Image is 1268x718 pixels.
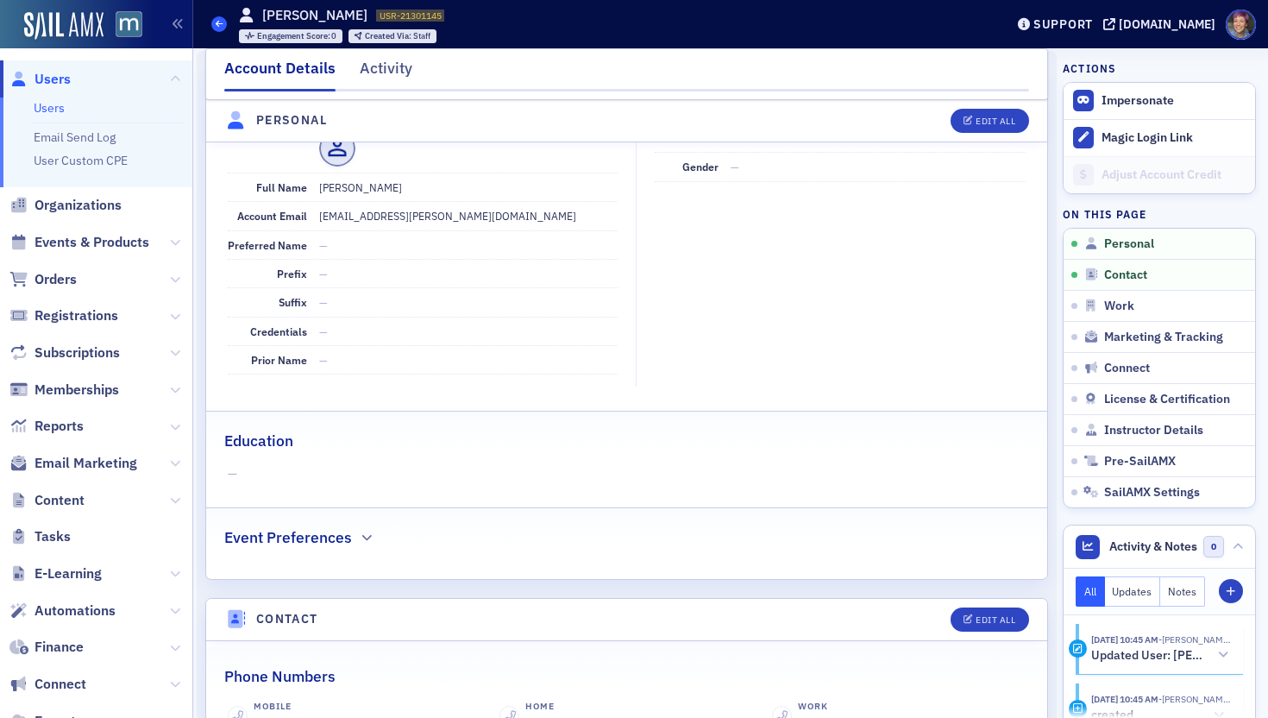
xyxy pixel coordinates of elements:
span: — [319,324,328,338]
a: Adjust Account Credit [1064,156,1255,193]
a: Users [34,100,65,116]
a: Content [9,491,85,510]
span: Contact [1104,268,1147,283]
span: Organizations [35,196,122,215]
span: Connect [35,675,86,694]
span: Connect [1104,361,1150,376]
span: E-Learning [35,564,102,583]
span: Avatar [274,131,307,145]
a: E-Learning [9,564,102,583]
div: Account Details [224,57,336,91]
span: Reports [35,417,84,436]
span: — [228,465,1026,483]
span: Marketing & Tracking [1104,330,1223,345]
div: Support [1033,16,1093,32]
span: USR-21301145 [380,9,442,22]
div: Edit All [976,615,1015,625]
a: Email Send Log [34,129,116,145]
span: Events & Products [35,233,149,252]
div: Activity [360,57,412,89]
span: Profile [1226,9,1256,40]
span: Finance [35,638,84,657]
button: Updates [1105,576,1161,607]
h1: [PERSON_NAME] [262,6,367,25]
span: License & Certification [1104,392,1230,407]
span: Full Name [256,180,307,194]
div: Staff [365,32,430,41]
a: Reports [9,417,84,436]
span: Pre-SailAMX [1104,454,1176,469]
h5: Updated User: [PERSON_NAME] [1091,648,1208,664]
span: — [731,160,739,173]
h2: Phone Numbers [224,665,336,688]
h4: Actions [1063,60,1116,76]
a: Automations [9,601,116,620]
span: Memberships [35,381,119,400]
span: Date of Birth [655,131,719,145]
span: — [319,295,328,309]
button: Edit All [951,109,1028,133]
span: Automations [35,601,116,620]
div: [DOMAIN_NAME] [1119,16,1215,32]
div: Home [525,700,555,714]
a: Organizations [9,196,122,215]
div: Mobile [254,700,292,714]
a: Users [9,70,71,89]
span: SailAMX Settings [1104,485,1200,501]
span: Email Marketing [35,454,137,473]
a: Connect [9,675,86,694]
span: Meghan Will [1158,633,1231,646]
h4: Personal [256,111,327,129]
a: Email Marketing [9,454,137,473]
a: Memberships [9,381,119,400]
img: SailAMX [116,11,142,38]
span: Work [1104,299,1134,314]
span: Account Email [237,209,307,223]
img: SailAMX [24,12,104,40]
dd: [EMAIL_ADDRESS][PERSON_NAME][DOMAIN_NAME] [319,202,618,230]
span: Prefix [277,267,307,280]
div: Engagement Score: 0 [239,29,343,43]
dd: [PERSON_NAME] [319,173,618,201]
button: Edit All [951,608,1028,632]
span: Preferred Name [228,238,307,252]
span: Activity & Notes [1109,538,1197,556]
div: Created Via: Staff [348,29,436,43]
button: Magic Login Link [1064,119,1255,156]
span: Gender [682,160,719,173]
time: 9/9/2025 10:45 AM [1091,693,1158,705]
a: Events & Products [9,233,149,252]
span: Content [35,491,85,510]
a: Subscriptions [9,343,120,362]
a: Tasks [9,527,71,546]
span: Instructor Details [1104,423,1203,438]
span: — [319,353,328,367]
span: Suffix [279,295,307,309]
span: Registrations [35,306,118,325]
span: Personal [1104,236,1154,252]
div: Work [798,700,828,714]
a: User Custom CPE [34,153,128,168]
span: — [731,131,739,145]
div: Magic Login Link [1102,130,1246,146]
button: [DOMAIN_NAME] [1103,18,1221,30]
span: Orders [35,270,77,289]
span: Users [35,70,71,89]
a: Registrations [9,306,118,325]
span: — [319,267,328,280]
button: Notes [1160,576,1205,607]
span: Tasks [35,527,71,546]
a: View Homepage [104,11,142,41]
button: Updated User: [PERSON_NAME] [1091,646,1231,664]
a: Orders [9,270,77,289]
h2: Event Preferences [224,526,352,549]
time: 9/9/2025 10:45 AM [1091,633,1158,646]
button: All [1076,576,1105,607]
div: Creation [1069,700,1087,718]
span: — [319,238,328,252]
div: Activity [1069,639,1087,658]
button: Impersonate [1102,93,1174,109]
span: 0 [1203,536,1225,557]
span: Created Via : [365,30,413,41]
